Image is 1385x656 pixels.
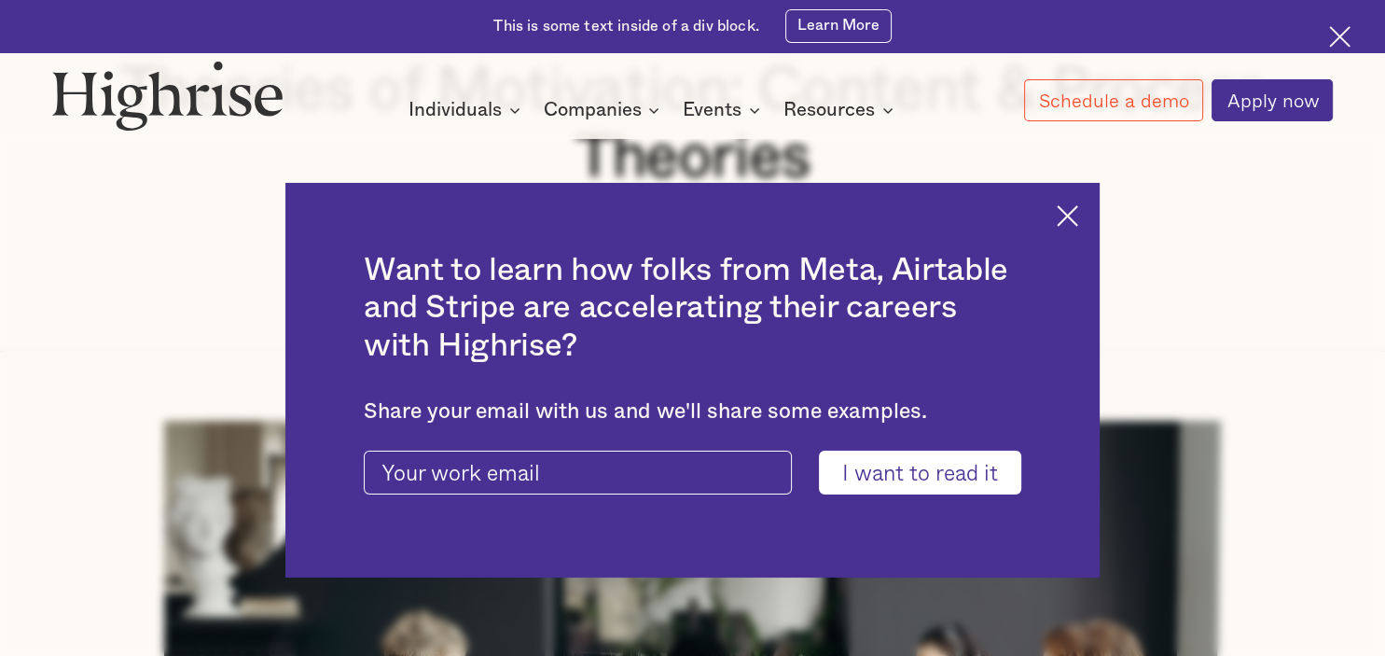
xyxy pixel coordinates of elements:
[364,451,792,494] input: Your work email
[785,9,892,43] a: Learn More
[493,16,759,36] div: This is some text inside of a div block.
[364,451,1021,494] form: current-ascender-blog-article-modal-form
[1057,205,1078,227] img: Cross icon
[52,61,284,131] img: Highrise logo
[683,99,741,121] div: Events
[819,451,1021,494] input: I want to read it
[783,99,875,121] div: Resources
[783,99,899,121] div: Resources
[543,99,665,121] div: Companies
[1329,26,1350,48] img: Cross icon
[364,252,1021,365] h2: Want to learn how folks from Meta, Airtable and Stripe are accelerating their careers with Highrise?
[409,99,502,121] div: Individuals
[683,99,766,121] div: Events
[1212,79,1333,122] a: Apply now
[409,99,526,121] div: Individuals
[543,99,641,121] div: Companies
[1024,79,1203,121] a: Schedule a demo
[364,399,1021,425] div: Share your email with us and we'll share some examples.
